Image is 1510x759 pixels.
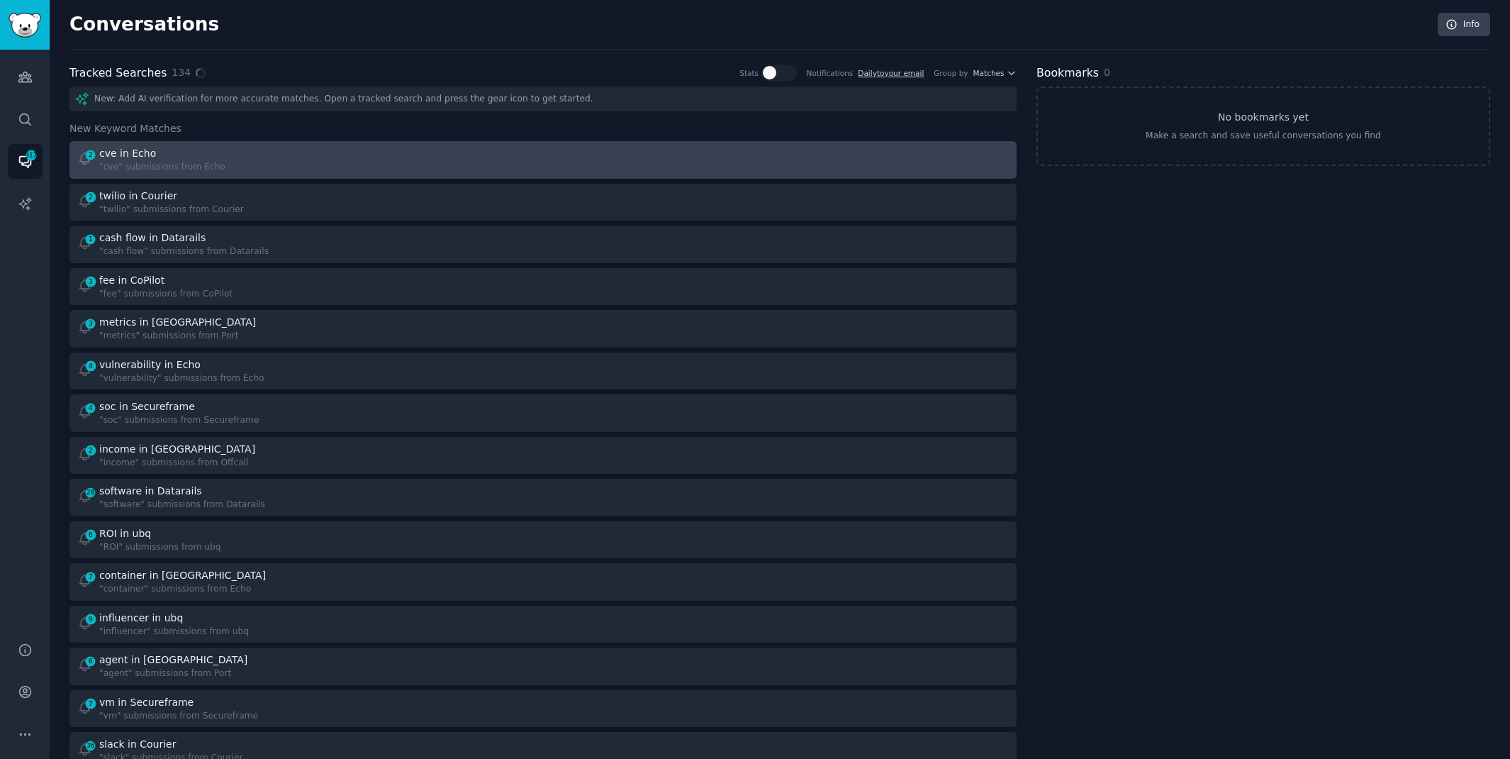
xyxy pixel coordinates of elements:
[99,288,233,301] div: "fee" submissions from CoPilot
[99,611,183,626] div: influencer in ubq
[807,68,854,78] div: Notifications
[84,192,97,202] span: 2
[973,68,1017,78] button: Matches
[99,414,259,427] div: "soc" submissions from Secureframe
[84,445,97,455] span: 2
[99,399,195,414] div: soc in Secureframe
[8,144,43,179] a: 317
[69,121,181,136] span: New Keyword Matches
[99,499,265,511] div: "software" submissions from Datarails
[84,234,97,244] span: 1
[84,150,97,160] span: 2
[1104,67,1110,78] span: 0
[69,606,1017,643] a: 9influencer in ubq"influencer" submissions from ubq
[99,737,176,752] div: slack in Courier
[84,699,97,709] span: 7
[69,437,1017,475] a: 2income in [GEOGRAPHIC_DATA]"income" submissions from Offcall
[84,487,97,497] span: 28
[1036,65,1099,82] h2: Bookmarks
[69,563,1017,601] a: 7container in [GEOGRAPHIC_DATA]"container" submissions from Echo
[99,161,225,174] div: "cve" submissions from Echo
[99,653,247,667] div: agent in [GEOGRAPHIC_DATA]
[99,358,201,372] div: vulnerability in Echo
[69,479,1017,516] a: 28software in Datarails"software" submissions from Datarails
[99,330,259,343] div: "metrics" submissions from Port
[69,87,1017,111] div: New: Add AI verification for more accurate matches. Open a tracked search and press the gear icon...
[1438,13,1490,37] a: Info
[84,530,97,540] span: 6
[69,13,219,36] h2: Conversations
[99,231,206,245] div: cash flow in Datarails
[99,204,244,216] div: "twilio" submissions from Courier
[69,184,1017,221] a: 2twilio in Courier"twilio" submissions from Courier
[69,141,1017,179] a: 2cve in Echo"cve" submissions from Echo
[99,568,266,583] div: container in [GEOGRAPHIC_DATA]
[84,614,97,624] span: 9
[99,695,194,710] div: vm in Secureframe
[84,277,97,287] span: 3
[69,690,1017,728] a: 7vm in Secureframe"vm" submissions from Secureframe
[99,526,151,541] div: ROI in ubq
[99,372,264,385] div: "vulnerability" submissions from Echo
[69,65,167,82] h2: Tracked Searches
[69,268,1017,306] a: 3fee in CoPilot"fee" submissions from CoPilot
[69,226,1017,263] a: 1cash flow in Datarails"cash flow" submissions from Datarails
[1218,110,1309,125] h3: No bookmarks yet
[69,648,1017,685] a: 6agent in [GEOGRAPHIC_DATA]"agent" submissions from Port
[99,146,156,161] div: cve in Echo
[934,68,968,78] div: Group by
[99,667,250,680] div: "agent" submissions from Port
[84,318,97,328] span: 3
[84,403,97,413] span: 4
[99,273,164,288] div: fee in CoPilot
[99,457,258,470] div: "income" submissions from Offcall
[99,484,202,499] div: software in Datarails
[69,394,1017,432] a: 4soc in Secureframe"soc" submissions from Secureframe
[69,310,1017,348] a: 3metrics in [GEOGRAPHIC_DATA]"metrics" submissions from Port
[1146,130,1381,143] div: Make a search and save useful conversations you find
[84,741,97,750] span: 36
[99,315,256,330] div: metrics in [GEOGRAPHIC_DATA]
[84,572,97,582] span: 7
[973,68,1005,78] span: Matches
[99,189,177,204] div: twilio in Courier
[99,710,258,723] div: "vm" submissions from Secureframe
[1036,87,1490,166] a: No bookmarks yetMake a search and save useful conversations you find
[25,150,38,160] span: 317
[69,353,1017,390] a: 4vulnerability in Echo"vulnerability" submissions from Echo
[69,521,1017,559] a: 6ROI in ubq"ROI" submissions from ubq
[99,541,221,554] div: "ROI" submissions from ubq
[858,69,924,77] a: Dailytoyour email
[739,68,759,78] div: Stats
[84,361,97,371] span: 4
[84,656,97,666] span: 6
[9,13,41,38] img: GummySearch logo
[99,626,249,638] div: "influencer" submissions from ubq
[99,583,269,596] div: "container" submissions from Echo
[99,245,269,258] div: "cash flow" submissions from Datarails
[99,442,255,457] div: income in [GEOGRAPHIC_DATA]
[172,65,191,80] span: 134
